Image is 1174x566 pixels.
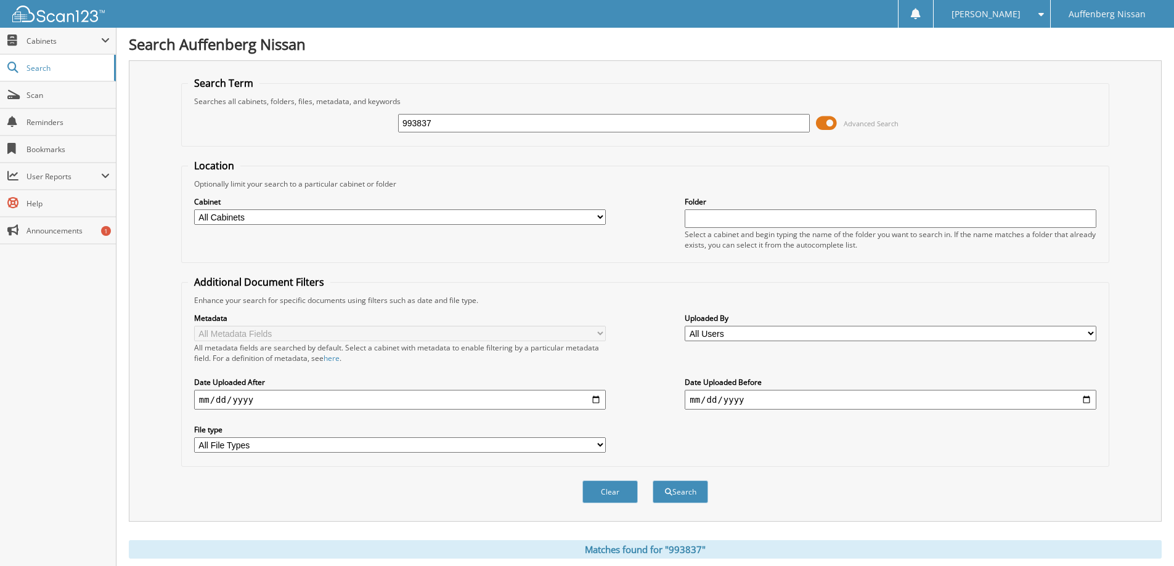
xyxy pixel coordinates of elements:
[685,313,1096,323] label: Uploaded By
[188,275,330,289] legend: Additional Document Filters
[12,6,105,22] img: scan123-logo-white.svg
[26,36,101,46] span: Cabinets
[101,226,111,236] div: 1
[188,76,259,90] legend: Search Term
[26,90,110,100] span: Scan
[685,390,1096,410] input: end
[26,63,108,73] span: Search
[324,353,340,363] a: here
[844,119,899,128] span: Advanced Search
[26,117,110,127] span: Reminders
[26,144,110,155] span: Bookmarks
[188,179,1103,189] div: Optionally limit your search to a particular cabinet or folder
[685,196,1096,207] label: Folder
[26,198,110,209] span: Help
[26,171,101,182] span: User Reports
[188,295,1103,305] div: Enhance your search for specific documents using filters such as date and file type.
[129,540,1162,559] div: Matches found for "993837"
[188,159,240,172] legend: Location
[194,390,606,410] input: start
[194,313,606,323] label: Metadata
[685,229,1096,250] div: Select a cabinet and begin typing the name of the folder you want to search in. If the name match...
[26,225,110,236] span: Announcements
[194,424,606,435] label: File type
[194,342,606,363] div: All metadata fields are searched by default. Select a cabinet with metadata to enable filtering b...
[194,377,606,387] label: Date Uploaded After
[1069,10,1146,18] span: Auffenberg Nissan
[685,377,1096,387] label: Date Uploaded Before
[582,480,638,503] button: Clear
[653,480,708,503] button: Search
[188,96,1103,107] div: Searches all cabinets, folders, files, metadata, and keywords
[129,34,1162,54] h1: Search Auffenberg Nissan
[952,10,1021,18] span: [PERSON_NAME]
[194,196,606,207] label: Cabinet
